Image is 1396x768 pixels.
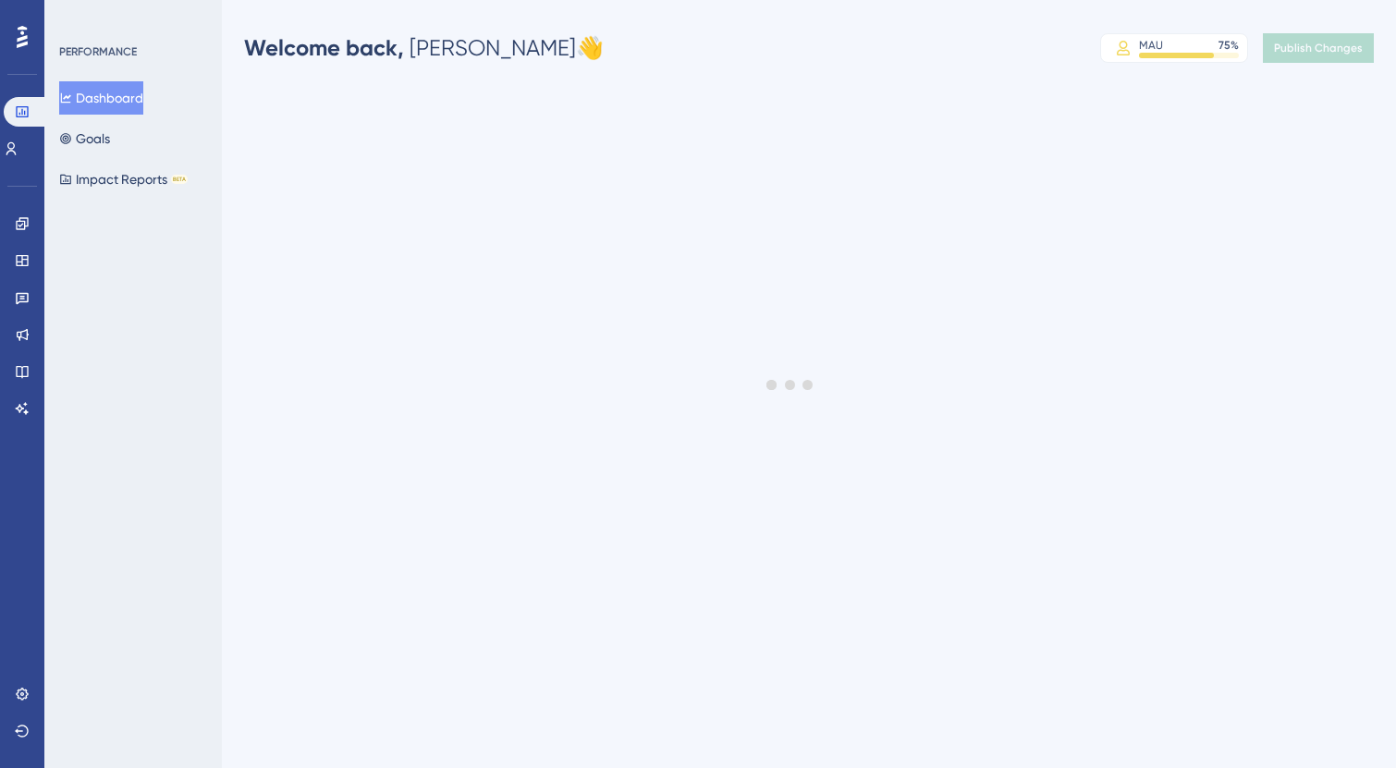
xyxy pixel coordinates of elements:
[1139,38,1163,53] div: MAU
[244,33,604,63] div: [PERSON_NAME] 👋
[171,175,188,184] div: BETA
[1274,41,1363,55] span: Publish Changes
[59,44,137,59] div: PERFORMANCE
[59,122,110,155] button: Goals
[244,34,404,61] span: Welcome back,
[1263,33,1374,63] button: Publish Changes
[1218,38,1239,53] div: 75 %
[59,163,188,196] button: Impact ReportsBETA
[59,81,143,115] button: Dashboard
